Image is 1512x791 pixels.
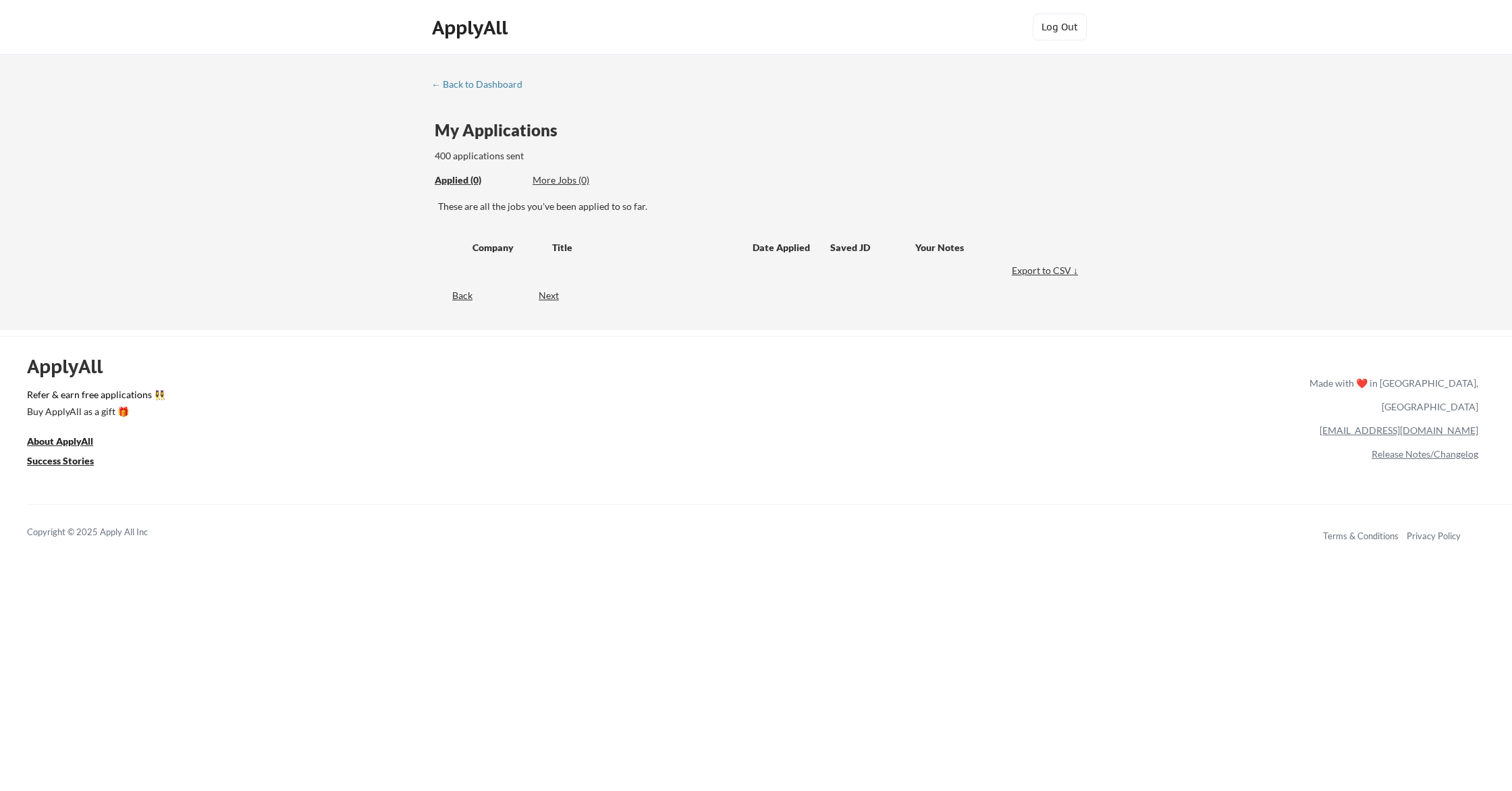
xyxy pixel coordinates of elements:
div: Saved JD [830,235,915,259]
div: Made with ❤️ in [GEOGRAPHIC_DATA], [GEOGRAPHIC_DATA] [1304,371,1478,418]
div: More Jobs (0) [533,173,632,187]
div: These are all the jobs you've been applied to so far. [435,173,522,188]
div: ← Back to Dashboard [431,80,533,89]
a: Release Notes/Changelog [1372,448,1478,460]
div: Buy ApplyAll as a gift 🎁 [27,407,162,416]
u: About ApplyAll [27,435,93,447]
div: ApplyAll [27,355,118,378]
div: 400 applications sent [435,149,696,163]
div: Export to CSV ↓ [1012,264,1081,277]
div: My Applications [435,122,568,138]
div: Date Applied [753,241,812,254]
a: Terms & Conditions [1323,530,1399,541]
div: Next [539,289,574,302]
div: Back [431,289,473,302]
div: Applied (0) [435,173,522,187]
div: Copyright © 2025 Apply All Inc [27,526,182,539]
div: Your Notes [915,241,1069,254]
a: Refer & earn free applications 👯‍♀️ [27,390,1027,404]
a: [EMAIL_ADDRESS][DOMAIN_NAME] [1320,425,1478,436]
div: ApplyAll [432,16,512,39]
a: Success Stories [27,454,112,470]
u: Success Stories [27,455,94,466]
div: Company [473,241,540,254]
div: These are job applications we think you'd be a good fit for, but couldn't apply you to automatica... [533,173,632,188]
div: These are all the jobs you've been applied to so far. [438,200,1081,213]
a: ← Back to Dashboard [431,79,533,92]
a: Buy ApplyAll as a gift 🎁 [27,404,162,421]
button: Log Out [1033,13,1087,40]
a: Privacy Policy [1407,530,1461,541]
a: About ApplyAll [27,434,112,451]
div: Title [552,241,740,254]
